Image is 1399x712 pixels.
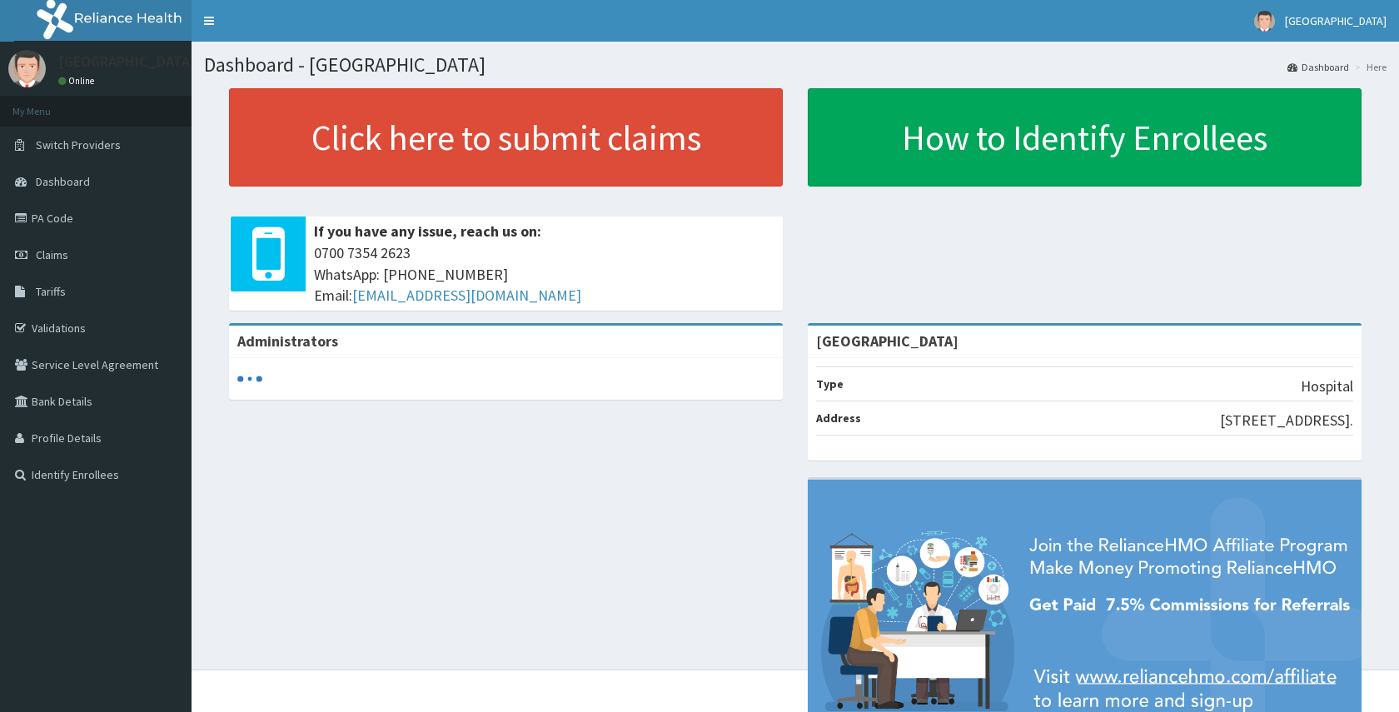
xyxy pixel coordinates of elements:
[1285,13,1387,28] span: [GEOGRAPHIC_DATA]
[314,222,541,241] b: If you have any issue, reach us on:
[352,286,581,305] a: [EMAIL_ADDRESS][DOMAIN_NAME]
[36,137,121,152] span: Switch Providers
[229,88,783,187] a: Click here to submit claims
[1301,376,1353,397] p: Hospital
[816,331,958,351] strong: [GEOGRAPHIC_DATA]
[8,50,46,87] img: User Image
[1220,410,1353,431] p: [STREET_ADDRESS].
[36,284,66,299] span: Tariffs
[816,411,861,426] b: Address
[1287,60,1349,74] a: Dashboard
[58,75,98,87] a: Online
[1351,60,1387,74] li: Here
[808,88,1362,187] a: How to Identify Enrollees
[237,331,338,351] b: Administrators
[314,242,774,306] span: 0700 7354 2623 WhatsApp: [PHONE_NUMBER] Email:
[1254,11,1275,32] img: User Image
[58,54,196,69] p: [GEOGRAPHIC_DATA]
[204,54,1387,76] h1: Dashboard - [GEOGRAPHIC_DATA]
[36,247,68,262] span: Claims
[816,376,844,391] b: Type
[36,174,90,189] span: Dashboard
[237,366,262,391] svg: audio-loading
